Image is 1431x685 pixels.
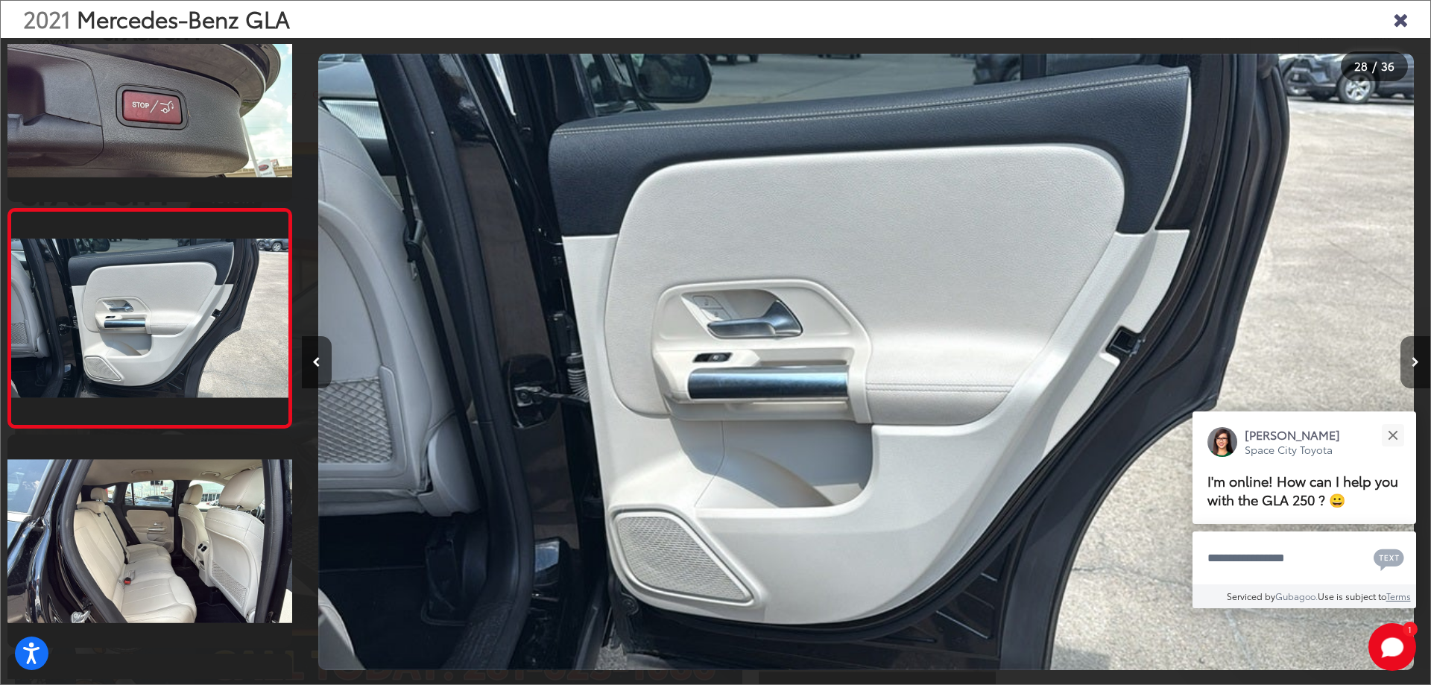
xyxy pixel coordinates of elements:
[1192,531,1416,585] textarea: Type your message
[4,460,294,623] img: 2021 Mercedes-Benz GLA GLA 250
[1192,411,1416,608] div: Close[PERSON_NAME]Space City ToyotaI'm online! How can I help you with the GLA 250 ? 😀Type your m...
[1393,9,1408,28] i: Close gallery
[1245,426,1340,443] p: [PERSON_NAME]
[1275,590,1318,602] a: Gubagoo.
[77,2,290,34] span: Mercedes-Benz GLA
[1381,57,1394,74] span: 36
[1377,419,1409,451] button: Close
[1400,336,1430,388] button: Next image
[1368,623,1416,671] svg: Start Chat
[1207,471,1398,509] span: I'm online! How can I help you with the GLA 250 ? 😀
[1368,623,1416,671] button: Toggle Chat Window
[302,54,1430,670] div: 2021 Mercedes-Benz GLA GLA 250 27
[23,2,71,34] span: 2021
[318,54,1414,670] img: 2021 Mercedes-Benz GLA GLA 250
[1371,61,1378,72] span: /
[1386,590,1411,602] a: Terms
[1354,57,1368,74] span: 28
[1408,625,1412,632] span: 1
[8,239,291,397] img: 2021 Mercedes-Benz GLA GLA 250
[1318,590,1386,602] span: Use is subject to
[1374,547,1404,571] svg: Text
[302,336,332,388] button: Previous image
[4,13,294,177] img: 2021 Mercedes-Benz GLA GLA 250
[1227,590,1275,602] span: Serviced by
[1369,541,1409,575] button: Chat with SMS
[1245,443,1340,457] p: Space City Toyota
